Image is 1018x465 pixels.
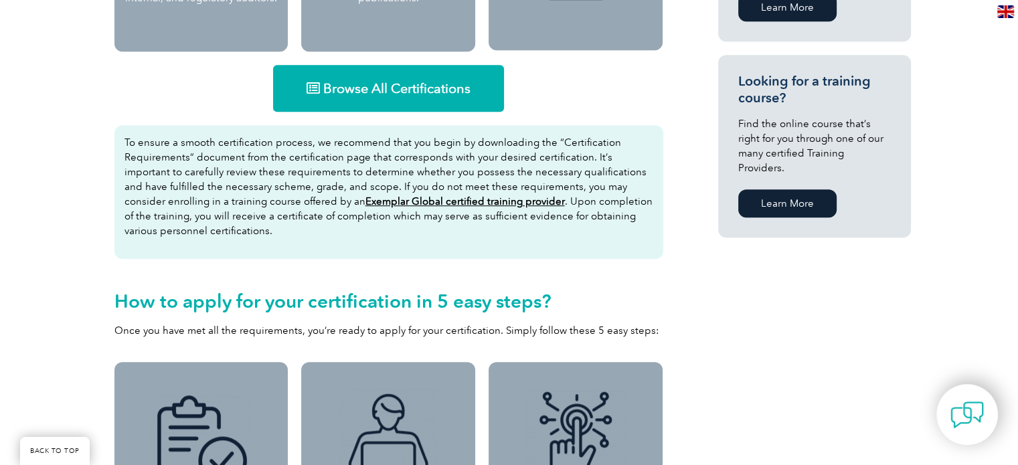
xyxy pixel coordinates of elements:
a: Learn More [738,189,837,217]
p: Find the online course that’s right for you through one of our many certified Training Providers. [738,116,891,175]
p: Once you have met all the requirements, you’re ready to apply for your certification. Simply foll... [114,323,663,338]
p: To ensure a smooth certification process, we recommend that you begin by downloading the “Certifi... [124,135,653,238]
h2: How to apply for your certification in 5 easy steps? [114,290,663,312]
img: contact-chat.png [950,398,984,432]
a: BACK TO TOP [20,437,90,465]
h3: Looking for a training course? [738,73,891,106]
a: Browse All Certifications [273,65,504,112]
a: Exemplar Global certified training provider [365,195,565,207]
span: Browse All Certifications [323,82,471,95]
img: en [997,5,1014,18]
